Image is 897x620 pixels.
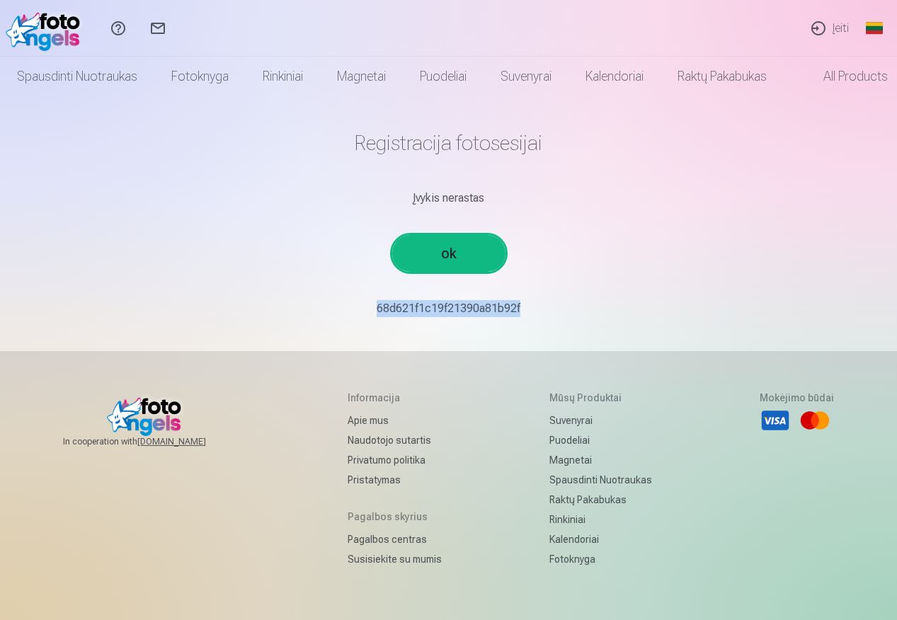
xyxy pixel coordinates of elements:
[348,510,442,524] h5: Pagalbos skyrius
[348,470,442,490] a: Pristatymas
[549,490,652,510] a: Raktų pakabukas
[760,391,834,405] h5: Mokėjimo būdai
[661,57,784,96] a: Raktų pakabukas
[348,529,442,549] a: Pagalbos centras
[403,57,484,96] a: Puodeliai
[63,436,240,447] span: In cooperation with
[348,430,442,450] a: Naudotojo sutartis
[348,450,442,470] a: Privatumo politika
[348,411,442,430] a: Apie mus
[549,430,652,450] a: Puodeliai
[549,391,652,405] h5: Mūsų produktai
[484,57,569,96] a: Suvenyrai
[569,57,661,96] a: Kalendoriai
[549,470,652,490] a: Spausdinti nuotraukas
[799,405,830,436] li: Mastercard
[549,529,652,549] a: Kalendoriai
[35,190,862,207] div: Įvykis nerastas
[246,57,320,96] a: Rinkiniai
[549,450,652,470] a: Magnetai
[549,510,652,529] a: Rinkiniai
[320,57,403,96] a: Magnetai
[6,6,87,51] img: /fa2
[348,391,442,405] h5: Informacija
[348,549,442,569] a: Susisiekite su mumis
[549,411,652,430] a: Suvenyrai
[392,235,505,272] a: ok
[35,300,862,317] p: 68d621f1c19f21390a81b92f￼￼
[154,57,246,96] a: Fotoknyga
[760,405,791,436] li: Visa
[549,549,652,569] a: Fotoknyga
[35,130,862,156] h1: Registracija fotosesijai
[137,436,240,447] a: [DOMAIN_NAME]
